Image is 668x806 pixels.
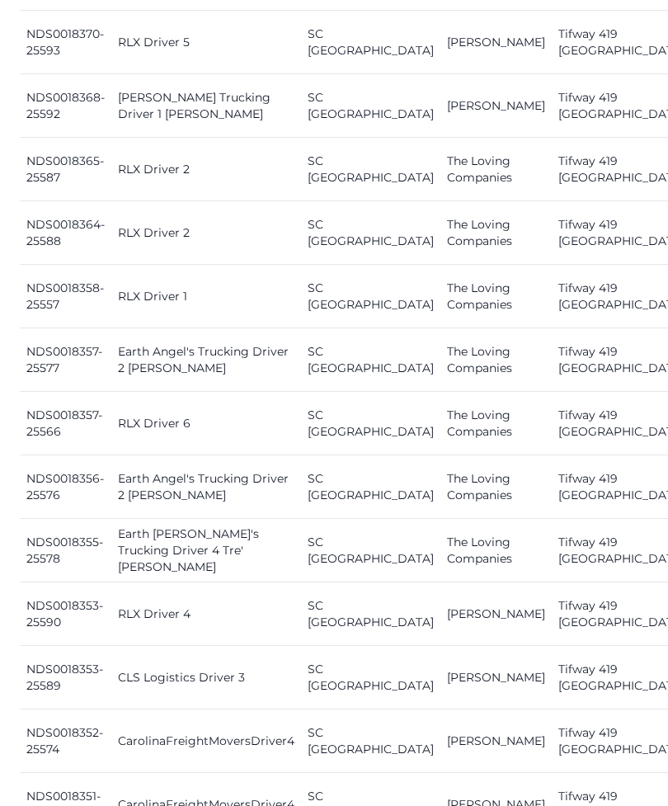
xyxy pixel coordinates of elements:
td: SC [GEOGRAPHIC_DATA] [301,455,440,519]
td: Earth Angel's Trucking Driver 2 [PERSON_NAME] [111,455,301,519]
td: NDS0018364-25588 [20,201,111,265]
td: NDS0018353-25590 [20,582,111,646]
td: [PERSON_NAME] Trucking Driver 1 [PERSON_NAME] [111,74,301,138]
td: NDS0018357-25577 [20,328,111,392]
td: SC [GEOGRAPHIC_DATA] [301,709,440,773]
td: NDS0018358-25557 [20,265,111,328]
td: SC [GEOGRAPHIC_DATA] [301,265,440,328]
td: [PERSON_NAME] [440,74,552,138]
td: CarolinaFreightMoversDriver4 [111,709,301,773]
td: SC [GEOGRAPHIC_DATA] [301,392,440,455]
td: SC [GEOGRAPHIC_DATA] [301,519,440,582]
td: CLS Logistics Driver 3 [111,646,301,709]
td: SC [GEOGRAPHIC_DATA] [301,328,440,392]
td: NDS0018357-25566 [20,392,111,455]
td: SC [GEOGRAPHIC_DATA] [301,11,440,74]
td: [PERSON_NAME] [440,11,552,74]
td: RLX Driver 5 [111,11,301,74]
td: The Loving Companies [440,328,552,392]
td: [PERSON_NAME] [440,582,552,646]
td: The Loving Companies [440,138,552,201]
td: SC [GEOGRAPHIC_DATA] [301,646,440,709]
td: NDS0018356-25576 [20,455,111,519]
td: NDS0018368-25592 [20,74,111,138]
td: [PERSON_NAME] [440,646,552,709]
td: Earth Angel's Trucking Driver 2 [PERSON_NAME] [111,328,301,392]
td: NDS0018352-25574 [20,709,111,773]
td: The Loving Companies [440,201,552,265]
td: SC [GEOGRAPHIC_DATA] [301,74,440,138]
td: RLX Driver 2 [111,201,301,265]
td: SC [GEOGRAPHIC_DATA] [301,582,440,646]
td: NDS0018365-25587 [20,138,111,201]
td: SC [GEOGRAPHIC_DATA] [301,201,440,265]
td: RLX Driver 4 [111,582,301,646]
td: The Loving Companies [440,519,552,582]
td: RLX Driver 2 [111,138,301,201]
td: Earth [PERSON_NAME]'s Trucking Driver 4 Tre' [PERSON_NAME] [111,519,301,582]
td: RLX Driver 1 [111,265,301,328]
td: The Loving Companies [440,455,552,519]
td: NDS0018370-25593 [20,11,111,74]
td: NDS0018355-25578 [20,519,111,582]
td: [PERSON_NAME] [440,709,552,773]
td: The Loving Companies [440,392,552,455]
td: The Loving Companies [440,265,552,328]
td: RLX Driver 6 [111,392,301,455]
td: SC [GEOGRAPHIC_DATA] [301,138,440,201]
td: NDS0018353-25589 [20,646,111,709]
